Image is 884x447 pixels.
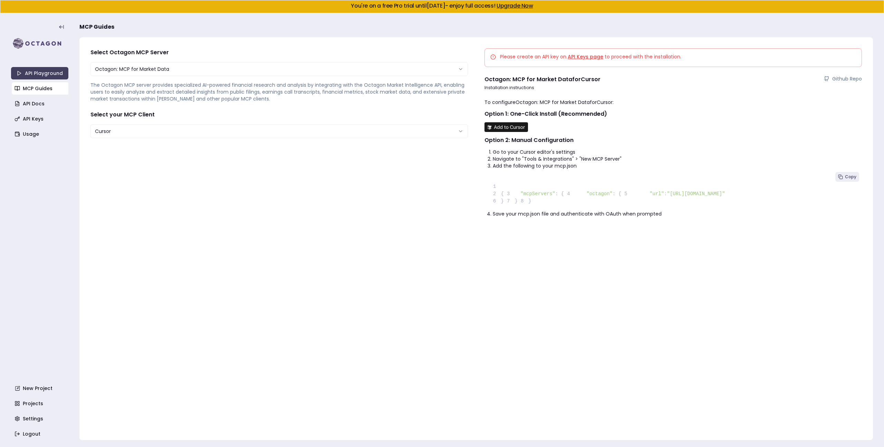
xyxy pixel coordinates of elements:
p: The Octagon MCP server provides specialized AI-powered financial research and analysis by integra... [90,82,468,102]
h4: Select your MCP Client [90,111,468,119]
h2: Option 2: Manual Configuration [484,136,862,144]
a: Settings [12,412,69,425]
a: Upgrade Now [497,2,533,10]
span: Copy [845,174,856,180]
span: 5 [621,190,632,198]
span: 8 [518,198,529,205]
h4: Octagon: MCP for Market Data for Cursor [484,75,600,84]
span: "url" [650,191,664,197]
span: 3 [504,190,515,198]
button: Copy [835,172,859,182]
span: 6 [490,198,501,205]
span: : { [555,191,564,197]
p: Installation instructions [484,85,862,91]
span: "octagon" [586,191,613,197]
li: Navigate to "Tools & Integrations" > "New MCP Server" [493,155,862,162]
span: MCP Guides [79,23,114,31]
a: Github Repo [824,75,862,82]
a: API Playground [11,67,68,79]
a: API Keys [12,113,69,125]
span: { [490,191,504,197]
span: } [504,198,518,204]
div: Please create an API key on to proceed with the installation. [490,53,856,60]
a: New Project [12,382,69,394]
span: 1 [490,183,501,190]
img: Install MCP Server [484,122,528,132]
p: To configure Octagon: MCP for Market Data for Cursor : [484,99,862,106]
a: API Keys page [568,53,603,60]
li: Add the following to your mcp.json [493,162,862,169]
h2: Option 1: One-Click Install (Recommended) [484,110,862,118]
span: Github Repo [832,75,862,82]
a: Projects [12,397,69,410]
a: API Docs [12,97,69,110]
span: "[URL][DOMAIN_NAME]" [667,191,725,197]
span: } [518,198,531,204]
span: 2 [490,190,501,198]
span: 4 [564,190,575,198]
a: Logout [12,428,69,440]
h5: You're on a free Pro trial until [DATE] - enjoy full access! [6,3,878,9]
span: } [490,198,504,204]
span: 7 [504,198,515,205]
span: : { [613,191,621,197]
span: : [664,191,667,197]
li: Go to your Cursor editor's settings [493,149,862,155]
a: MCP Guides [12,82,69,95]
li: Save your mcp.json file and authenticate with OAuth when prompted [493,210,862,217]
a: Usage [12,128,69,140]
h4: Select Octagon MCP Server [90,48,468,57]
img: logo-rect-yK7x_WSZ.svg [11,37,68,50]
span: "mcpServers" [520,191,555,197]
